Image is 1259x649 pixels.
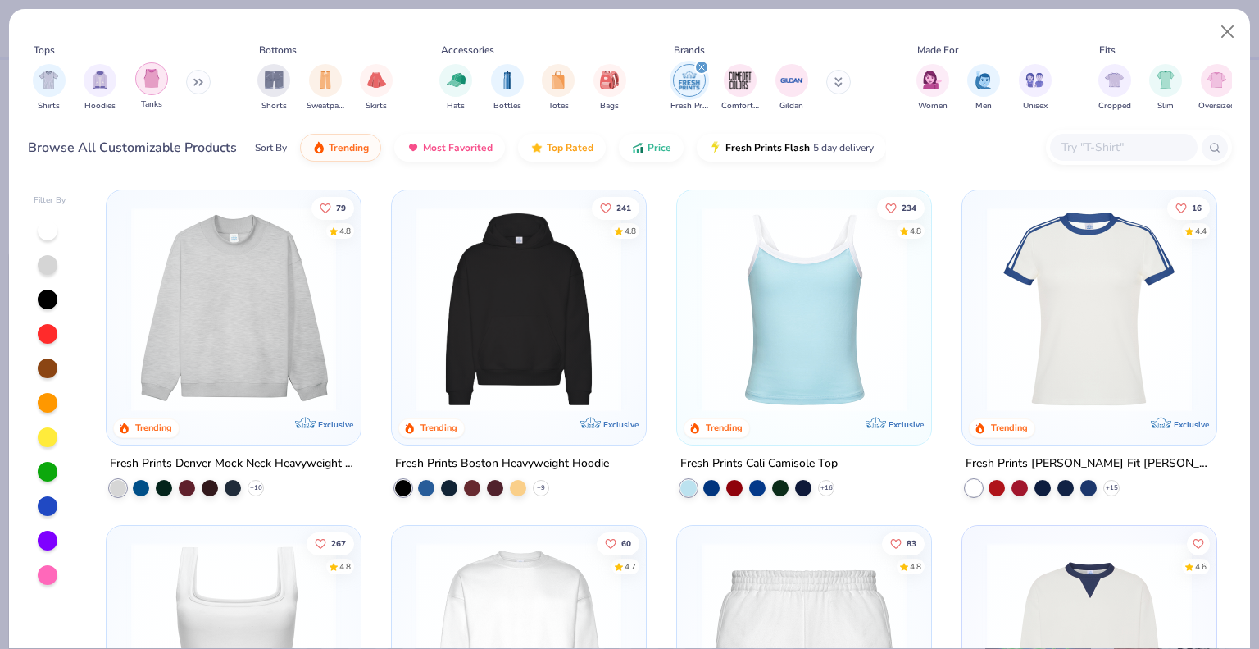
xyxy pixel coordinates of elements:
[91,71,109,89] img: Hoodies Image
[447,71,466,89] img: Hats Image
[33,64,66,112] button: filter button
[813,139,874,158] span: 5 day delivery
[307,100,344,112] span: Sweatpants
[775,64,808,112] button: filter button
[1149,64,1182,112] button: filter button
[84,64,116,112] button: filter button
[307,532,355,555] button: Like
[1105,483,1117,493] span: + 15
[966,454,1213,474] div: Fresh Prints [PERSON_NAME] Fit [PERSON_NAME] Shirt with Stripes
[979,207,1200,412] img: e5540c4d-e74a-4e58-9a52-192fe86bec9f
[316,71,334,89] img: Sweatpants Image
[518,134,606,162] button: Top Rated
[697,134,886,162] button: Fresh Prints Flash5 day delivery
[141,98,162,111] span: Tanks
[721,64,759,112] div: filter for Comfort Colors
[332,539,347,547] span: 267
[110,454,357,474] div: Fresh Prints Denver Mock Neck Heavyweight Sweatshirt
[329,141,369,154] span: Trending
[1195,560,1207,573] div: 4.6
[549,71,567,89] img: Totes Image
[725,141,810,154] span: Fresh Prints Flash
[394,134,505,162] button: Most Favorited
[877,196,925,219] button: Like
[721,100,759,112] span: Comfort Colors
[1019,64,1052,112] div: filter for Unisex
[1198,100,1235,112] span: Oversized
[1098,64,1131,112] button: filter button
[34,43,55,57] div: Tops
[250,483,262,493] span: + 10
[439,64,472,112] div: filter for Hats
[975,71,993,89] img: Men Image
[670,64,708,112] button: filter button
[619,134,684,162] button: Price
[779,100,803,112] span: Gildan
[542,64,575,112] button: filter button
[775,64,808,112] div: filter for Gildan
[616,203,631,212] span: 241
[907,539,916,547] span: 83
[307,64,344,112] div: filter for Sweatpants
[1167,196,1210,219] button: Like
[621,539,631,547] span: 60
[407,141,420,154] img: most_fav.gif
[123,207,344,412] img: f5d85501-0dbb-4ee4-b115-c08fa3845d83
[820,483,832,493] span: + 16
[491,64,524,112] div: filter for Bottles
[916,64,949,112] div: filter for Women
[542,64,575,112] div: filter for Totes
[670,100,708,112] span: Fresh Prints
[312,196,355,219] button: Like
[1023,100,1048,112] span: Unisex
[721,64,759,112] button: filter button
[337,203,347,212] span: 79
[967,64,1000,112] div: filter for Men
[395,454,609,474] div: Fresh Prints Boston Heavyweight Hoodie
[882,532,925,555] button: Like
[1173,419,1208,430] span: Exclusive
[600,71,618,89] img: Bags Image
[84,64,116,112] div: filter for Hoodies
[592,196,639,219] button: Like
[491,64,524,112] button: filter button
[1198,64,1235,112] div: filter for Oversized
[33,64,66,112] div: filter for Shirts
[34,194,66,207] div: Filter By
[84,100,116,112] span: Hoodies
[1198,64,1235,112] button: filter button
[135,62,168,111] div: filter for Tanks
[1157,100,1174,112] span: Slim
[257,64,290,112] div: filter for Shorts
[135,64,168,112] button: filter button
[593,64,626,112] div: filter for Bags
[423,141,493,154] span: Most Favorited
[360,64,393,112] button: filter button
[603,419,639,430] span: Exclusive
[255,140,287,155] div: Sort By
[261,100,287,112] span: Shorts
[597,532,639,555] button: Like
[143,69,161,88] img: Tanks Image
[1212,16,1243,48] button: Close
[910,560,921,573] div: 4.8
[1187,532,1210,555] button: Like
[318,419,353,430] span: Exclusive
[1060,138,1186,157] input: Try "T-Shirt"
[38,100,60,112] span: Shirts
[680,454,838,474] div: Fresh Prints Cali Camisole Top
[593,64,626,112] button: filter button
[498,71,516,89] img: Bottles Image
[360,64,393,112] div: filter for Skirts
[1098,64,1131,112] div: filter for Cropped
[439,64,472,112] button: filter button
[366,100,387,112] span: Skirts
[600,100,619,112] span: Bags
[625,560,636,573] div: 4.7
[693,207,915,412] img: a25d9891-da96-49f3-a35e-76288174bf3a
[441,43,494,57] div: Accessories
[1157,71,1175,89] img: Slim Image
[547,141,593,154] span: Top Rated
[548,100,569,112] span: Totes
[312,141,325,154] img: trending.gif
